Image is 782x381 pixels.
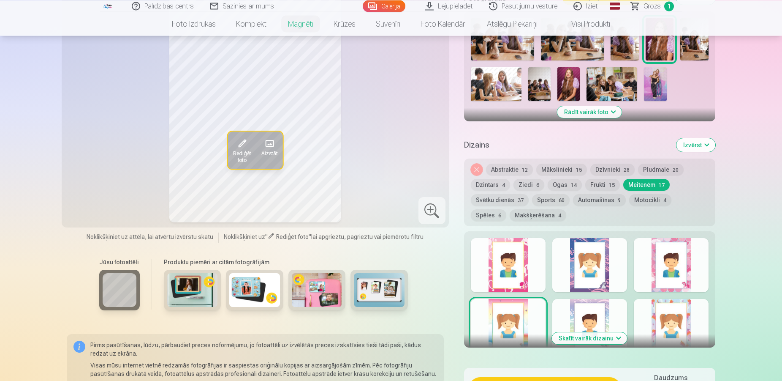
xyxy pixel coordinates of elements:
span: 1 [664,1,674,11]
span: Noklikšķiniet uz [224,233,265,240]
h6: Jūsu fotoattēli [99,258,140,266]
img: /fa1 [103,3,112,8]
span: Aizstāt [261,150,277,157]
p: Pirms pasūtīšanas, lūdzu, pārbaudiet preces noformējumu, jo fotoattēli uz izvēlētās preces izskat... [90,341,437,358]
button: Dzintars4 [471,179,510,191]
span: 14 [571,182,577,188]
span: 6 [536,182,539,188]
button: Abstraktie12 [486,164,533,175]
span: 17 [659,182,665,188]
span: 4 [502,182,505,188]
span: 15 [576,167,582,173]
span: 28 [624,167,630,173]
span: 4 [558,213,561,219]
a: Komplekti [226,12,278,36]
button: Skatīt vairāk dizainu [552,332,627,344]
button: Svētku dienās37 [471,194,529,206]
button: Makšķerēšana4 [510,209,566,221]
button: Ogas14 [548,179,582,191]
button: Mākslinieki15 [536,164,587,175]
span: Grozs [644,1,661,11]
h6: Produktu piemēri ar citām fotogrāfijām [160,258,411,266]
span: " [265,233,268,240]
button: Pludmale20 [638,164,684,175]
a: Visi produkti [548,12,620,36]
span: 60 [559,197,565,203]
p: Visas mūsu internet vietnē redzamās fotogrāfijas ir saspiestas oriģinālu kopijas ar aizsargājošām... [90,361,437,378]
button: Rādīt vairāk foto [557,106,622,118]
button: Dzīvnieki28 [590,164,635,175]
span: Noklikšķiniet uz attēla, lai atvērtu izvērstu skatu [87,233,213,241]
span: 6 [498,213,501,219]
h5: Dizains [464,139,670,151]
button: Automašīnas9 [573,194,626,206]
span: 37 [518,197,524,203]
button: Ziedi6 [513,179,544,191]
a: Atslēgu piekariņi [477,12,548,36]
button: Izvērst [676,138,715,152]
span: 15 [609,182,615,188]
a: Foto kalendāri [410,12,477,36]
a: Suvenīri [366,12,410,36]
span: 20 [673,167,679,173]
span: 12 [522,167,528,173]
a: Foto izdrukas [162,12,226,36]
button: Motocikli4 [629,194,671,206]
button: Frukti15 [585,179,620,191]
span: " [309,233,311,240]
button: Spēles6 [471,209,506,221]
button: Aizstāt [256,132,282,169]
span: 9 [618,197,621,203]
span: lai apgrieztu, pagrieztu vai piemērotu filtru [311,233,424,240]
button: Rediģēt foto [228,132,256,169]
span: Rediģēt foto [276,233,309,240]
a: Krūzes [323,12,366,36]
button: Sports60 [532,194,570,206]
span: 4 [663,197,666,203]
a: Magnēti [278,12,323,36]
span: Rediģēt foto [233,150,251,164]
button: Meitenēm17 [623,179,670,191]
